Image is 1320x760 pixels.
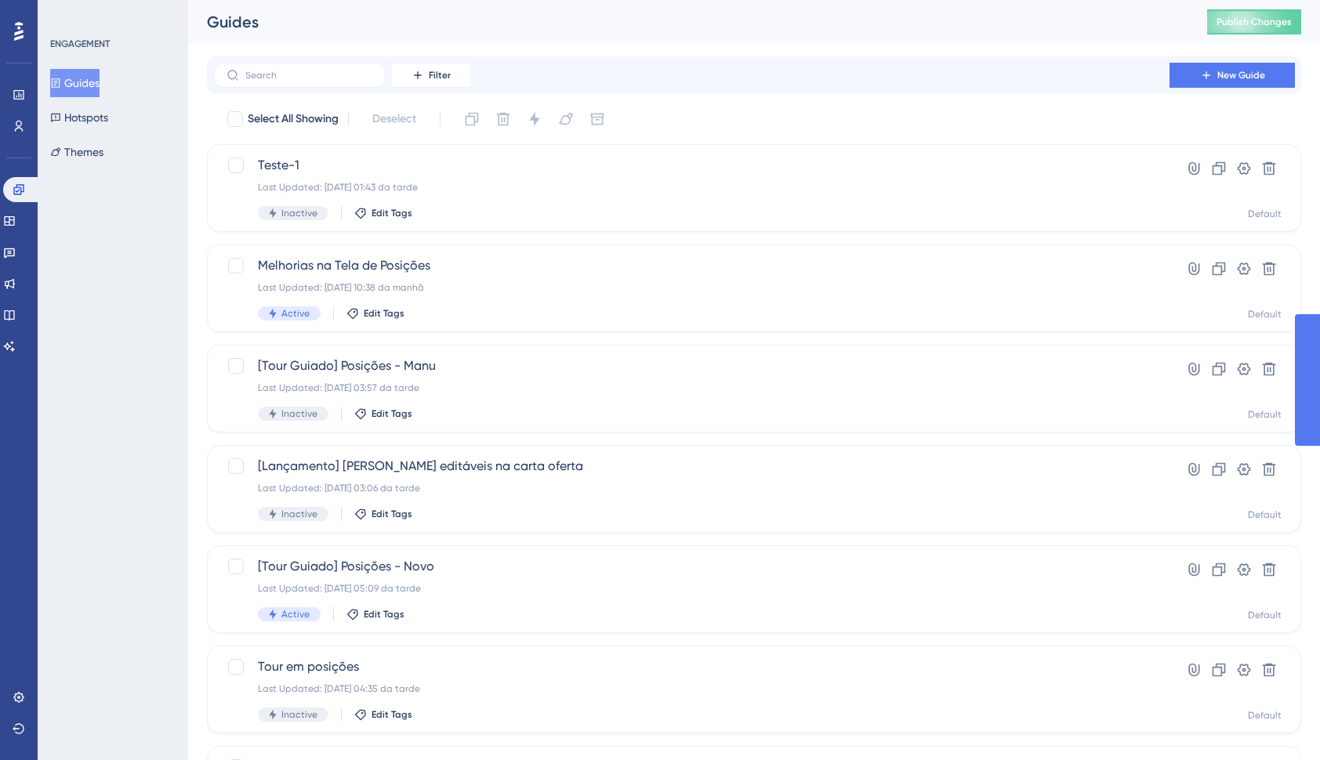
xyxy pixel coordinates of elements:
div: ENGAGEMENT [50,38,110,50]
span: [Lançamento] [PERSON_NAME] editáveis na carta oferta [258,457,1125,476]
span: Filter [429,69,451,81]
div: Last Updated: [DATE] 04:35 da tarde [258,682,1125,695]
div: Default [1248,709,1282,722]
span: New Guide [1217,69,1265,81]
div: Last Updated: [DATE] 03:57 da tarde [258,382,1125,394]
button: Guides [50,69,100,97]
div: Last Updated: [DATE] 03:06 da tarde [258,482,1125,494]
button: Edit Tags [354,407,412,420]
span: Edit Tags [372,508,412,520]
div: Default [1248,308,1282,320]
span: [Tour Guiado] Posições - Novo [258,557,1125,576]
span: [Tour Guiado] Posições - Manu [258,356,1125,375]
span: Deselect [372,110,416,128]
span: Melhorias na Tela de Posições [258,256,1125,275]
button: Filter [392,63,470,88]
span: Edit Tags [372,708,412,721]
span: Select All Showing [248,110,339,128]
button: Edit Tags [346,307,404,320]
button: New Guide [1170,63,1295,88]
span: Inactive [281,708,317,721]
div: Guides [207,11,1168,33]
span: Tour em posições [258,657,1125,676]
div: Default [1248,609,1282,621]
button: Themes [50,138,103,166]
span: Teste-1 [258,156,1125,175]
button: Deselect [358,105,430,133]
button: Publish Changes [1207,9,1301,34]
button: Edit Tags [354,207,412,219]
span: Edit Tags [372,207,412,219]
div: Default [1248,508,1282,521]
button: Edit Tags [354,508,412,520]
button: Edit Tags [346,608,404,621]
span: Inactive [281,508,317,520]
div: Last Updated: [DATE] 05:09 da tarde [258,582,1125,595]
span: Edit Tags [364,307,404,320]
div: Last Updated: [DATE] 10:38 da manhã [258,281,1125,294]
span: Inactive [281,407,317,420]
span: Active [281,307,310,320]
span: Publish Changes [1217,16,1292,28]
div: Default [1248,208,1282,220]
div: Default [1248,408,1282,421]
button: Hotspots [50,103,108,132]
button: Edit Tags [354,708,412,721]
input: Search [245,70,372,81]
span: Active [281,608,310,621]
span: Edit Tags [372,407,412,420]
span: Edit Tags [364,608,404,621]
span: Inactive [281,207,317,219]
div: Last Updated: [DATE] 01:43 da tarde [258,181,1125,194]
